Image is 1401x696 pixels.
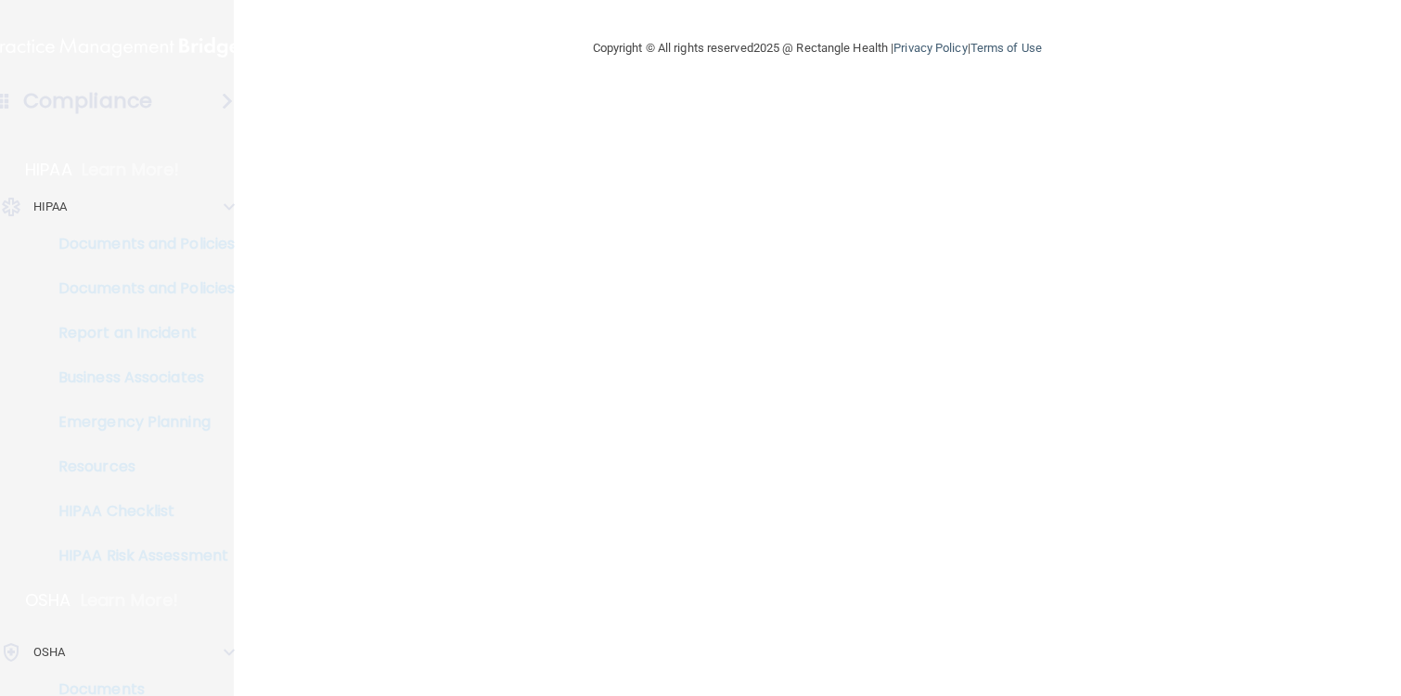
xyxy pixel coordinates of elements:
[81,589,179,612] p: Learn More!
[12,502,265,521] p: HIPAA Checklist
[25,589,71,612] p: OSHA
[33,196,68,218] p: HIPAA
[12,368,265,387] p: Business Associates
[82,159,180,181] p: Learn More!
[479,19,1156,78] div: Copyright © All rights reserved 2025 @ Rectangle Health | |
[12,279,265,298] p: Documents and Policies
[12,458,265,476] p: Resources
[12,235,265,253] p: Documents and Policies
[25,159,72,181] p: HIPAA
[33,641,65,664] p: OSHA
[970,41,1042,55] a: Terms of Use
[893,41,967,55] a: Privacy Policy
[12,547,265,565] p: HIPAA Risk Assessment
[12,413,265,432] p: Emergency Planning
[12,324,265,342] p: Report an Incident
[23,88,152,114] h4: Compliance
